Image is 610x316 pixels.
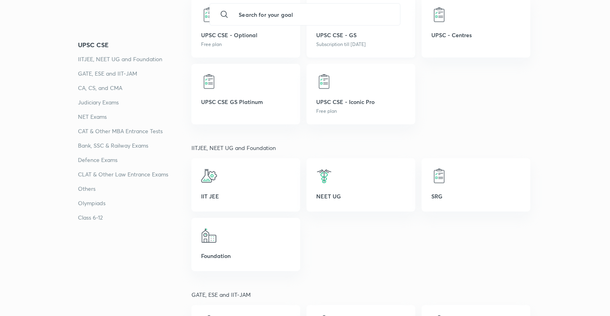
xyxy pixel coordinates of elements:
a: UPSC CSE [78,40,191,50]
input: Search for your goal [232,4,393,25]
img: SRG [431,168,447,184]
a: Defence Exams [78,155,191,165]
img: UPSC CSE - Iconic Pro [316,74,332,90]
p: SRG [431,192,521,200]
a: Others [78,184,191,194]
a: CAT & Other MBA Entrance Tests [78,126,191,136]
p: UPSC - Centres [431,31,521,39]
p: UPSC CSE - Optional [201,31,291,39]
a: Olympiads [78,198,191,208]
p: UPSC CSE GS Platinum [201,98,291,106]
p: Free plan [201,41,291,48]
p: UPSC CSE - Iconic Pro [316,98,406,106]
p: NEET UG [316,192,406,200]
img: IIT JEE [201,168,217,184]
a: Bank, SSC & Railway Exams [78,141,191,150]
a: IITJEE, NEET UG and Foundation [78,54,191,64]
img: UPSC CSE - Optional [201,7,217,23]
p: IITJEE, NEET UG and Foundation [191,144,532,152]
img: UPSC - Centres [431,7,447,23]
a: CLAT & Other Law Entrance Exams [78,170,191,179]
a: NET Exams [78,112,191,122]
img: NEET UG [316,168,332,184]
img: UPSC CSE GS Platinum [201,74,217,90]
p: GATE, ESE and IIT-JAM [191,290,532,299]
img: Foundation [201,228,217,244]
p: Subscription till [DATE] [316,41,406,48]
a: Judiciary Exams [78,98,191,107]
a: CA, CS, and CMA [78,83,191,93]
p: Foundation [201,252,291,260]
p: IIT JEE [201,192,291,200]
a: GATE, ESE and IIT-JAM [78,69,191,78]
a: Class 6-12 [78,213,191,222]
p: Free plan [316,108,406,115]
p: UPSC CSE - GS [316,31,406,39]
